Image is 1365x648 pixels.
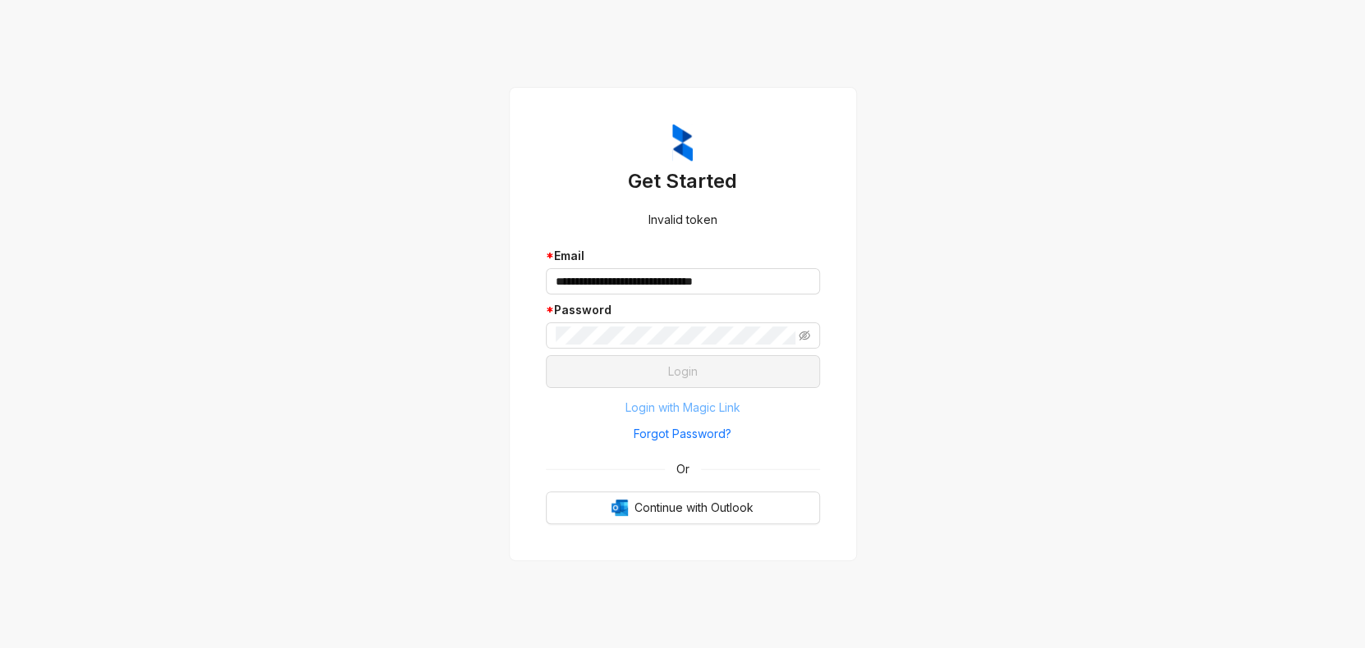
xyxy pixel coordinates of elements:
div: Invalid token [546,211,820,229]
div: Password [546,301,820,319]
img: Outlook [612,500,628,516]
button: Login [546,355,820,388]
span: Continue with Outlook [634,499,753,517]
img: ZumaIcon [672,124,693,162]
button: Forgot Password? [546,421,820,447]
span: eye-invisible [799,330,810,341]
div: Email [546,247,820,265]
button: Login with Magic Link [546,395,820,421]
h3: Get Started [546,168,820,194]
span: Or [665,460,701,478]
span: Forgot Password? [634,425,731,443]
button: OutlookContinue with Outlook [546,491,820,524]
span: Login with Magic Link [625,399,740,417]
